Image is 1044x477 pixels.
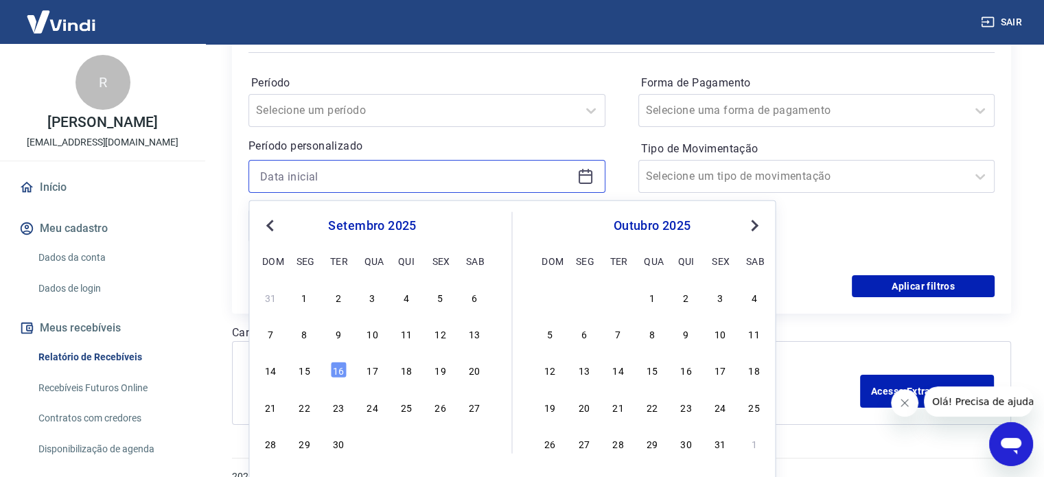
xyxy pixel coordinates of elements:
div: seg [297,252,313,268]
div: Choose quinta-feira, 2 de outubro de 2025 [398,435,415,452]
a: Início [16,172,189,202]
div: month 2025-09 [260,287,484,453]
div: Choose sexta-feira, 17 de outubro de 2025 [712,362,728,378]
div: Choose quarta-feira, 8 de outubro de 2025 [644,325,660,342]
img: Vindi [16,1,106,43]
button: Sair [978,10,1028,35]
div: Choose sábado, 11 de outubro de 2025 [746,325,763,342]
iframe: Botão para abrir a janela de mensagens [989,422,1033,466]
div: Choose quinta-feira, 16 de outubro de 2025 [678,362,695,378]
div: Choose terça-feira, 30 de setembro de 2025 [330,435,347,452]
iframe: Fechar mensagem [891,389,918,417]
p: [EMAIL_ADDRESS][DOMAIN_NAME] [27,135,178,150]
div: setembro 2025 [260,218,484,234]
div: qui [398,252,415,268]
div: Choose sexta-feira, 24 de outubro de 2025 [712,398,728,415]
div: Choose sexta-feira, 5 de setembro de 2025 [432,289,448,305]
div: Choose domingo, 28 de setembro de 2025 [262,435,279,452]
div: Choose sábado, 1 de novembro de 2025 [746,435,763,452]
div: R [76,55,130,110]
a: Relatório de Recebíveis [33,343,189,371]
div: dom [262,252,279,268]
div: Choose segunda-feira, 6 de outubro de 2025 [576,325,592,342]
label: Período [251,75,603,91]
div: Choose sexta-feira, 12 de setembro de 2025 [432,325,448,342]
input: Data inicial [260,166,572,187]
div: Choose quarta-feira, 3 de setembro de 2025 [364,289,380,305]
div: Choose sábado, 4 de outubro de 2025 [746,289,763,305]
button: Meus recebíveis [16,313,189,343]
div: Choose segunda-feira, 13 de outubro de 2025 [576,362,592,378]
div: Choose quarta-feira, 10 de setembro de 2025 [364,325,380,342]
div: sex [432,252,448,268]
div: Choose domingo, 14 de setembro de 2025 [262,362,279,378]
a: Dados de login [33,275,189,303]
div: Choose quinta-feira, 30 de outubro de 2025 [678,435,695,452]
div: Choose segunda-feira, 15 de setembro de 2025 [297,362,313,378]
div: seg [576,252,592,268]
button: Previous Month [262,218,278,234]
p: Carregando... [232,325,1011,341]
div: Choose sábado, 13 de setembro de 2025 [466,325,483,342]
div: Choose quinta-feira, 25 de setembro de 2025 [398,398,415,415]
label: Tipo de Movimentação [641,141,993,157]
div: Choose sexta-feira, 31 de outubro de 2025 [712,435,728,452]
div: Choose segunda-feira, 29 de setembro de 2025 [576,289,592,305]
div: Choose domingo, 31 de agosto de 2025 [262,289,279,305]
div: Choose sexta-feira, 26 de setembro de 2025 [432,398,448,415]
div: Choose domingo, 28 de setembro de 2025 [542,289,558,305]
div: Choose sexta-feira, 19 de setembro de 2025 [432,362,448,378]
div: Choose terça-feira, 23 de setembro de 2025 [330,398,347,415]
div: Choose domingo, 26 de outubro de 2025 [542,435,558,452]
div: Choose terça-feira, 9 de setembro de 2025 [330,325,347,342]
div: Choose quinta-feira, 9 de outubro de 2025 [678,325,695,342]
div: outubro 2025 [540,218,765,234]
div: Choose sexta-feira, 3 de outubro de 2025 [712,289,728,305]
div: Choose sexta-feira, 3 de outubro de 2025 [432,435,448,452]
div: Choose sábado, 18 de outubro de 2025 [746,362,763,378]
div: dom [542,252,558,268]
a: Recebíveis Futuros Online [33,374,189,402]
div: ter [610,252,626,268]
div: Choose domingo, 5 de outubro de 2025 [542,325,558,342]
button: Next Month [746,218,763,234]
div: qui [678,252,695,268]
div: month 2025-10 [540,287,765,453]
div: Choose terça-feira, 16 de setembro de 2025 [330,362,347,378]
div: Choose segunda-feira, 29 de setembro de 2025 [297,435,313,452]
div: Choose domingo, 19 de outubro de 2025 [542,398,558,415]
div: Choose segunda-feira, 22 de setembro de 2025 [297,398,313,415]
div: Choose sábado, 27 de setembro de 2025 [466,398,483,415]
div: Choose sábado, 20 de setembro de 2025 [466,362,483,378]
div: Choose sexta-feira, 10 de outubro de 2025 [712,325,728,342]
div: Choose sábado, 6 de setembro de 2025 [466,289,483,305]
a: Contratos com credores [33,404,189,432]
a: Dados da conta [33,244,189,272]
div: Choose segunda-feira, 27 de outubro de 2025 [576,435,592,452]
div: Choose segunda-feira, 1 de setembro de 2025 [297,289,313,305]
div: Choose quinta-feira, 11 de setembro de 2025 [398,325,415,342]
button: Meu cadastro [16,213,189,244]
div: Choose quarta-feira, 22 de outubro de 2025 [644,398,660,415]
div: Choose terça-feira, 21 de outubro de 2025 [610,398,626,415]
div: Choose quinta-feira, 23 de outubro de 2025 [678,398,695,415]
div: Choose quarta-feira, 15 de outubro de 2025 [644,362,660,378]
div: Choose quarta-feira, 1 de outubro de 2025 [644,289,660,305]
div: qua [364,252,380,268]
div: Choose quinta-feira, 2 de outubro de 2025 [678,289,695,305]
div: Choose quarta-feira, 29 de outubro de 2025 [644,435,660,452]
p: [PERSON_NAME] [47,115,157,130]
div: Choose quinta-feira, 4 de setembro de 2025 [398,289,415,305]
div: Choose terça-feira, 7 de outubro de 2025 [610,325,626,342]
div: Choose quinta-feira, 18 de setembro de 2025 [398,362,415,378]
div: Choose segunda-feira, 8 de setembro de 2025 [297,325,313,342]
a: Disponibilização de agenda [33,435,189,463]
div: ter [330,252,347,268]
div: Choose terça-feira, 2 de setembro de 2025 [330,289,347,305]
iframe: Mensagem da empresa [924,386,1033,417]
div: Choose sábado, 4 de outubro de 2025 [466,435,483,452]
div: qua [644,252,660,268]
span: Olá! Precisa de ajuda? [8,10,115,21]
div: Choose domingo, 7 de setembro de 2025 [262,325,279,342]
div: Choose quarta-feira, 24 de setembro de 2025 [364,398,380,415]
